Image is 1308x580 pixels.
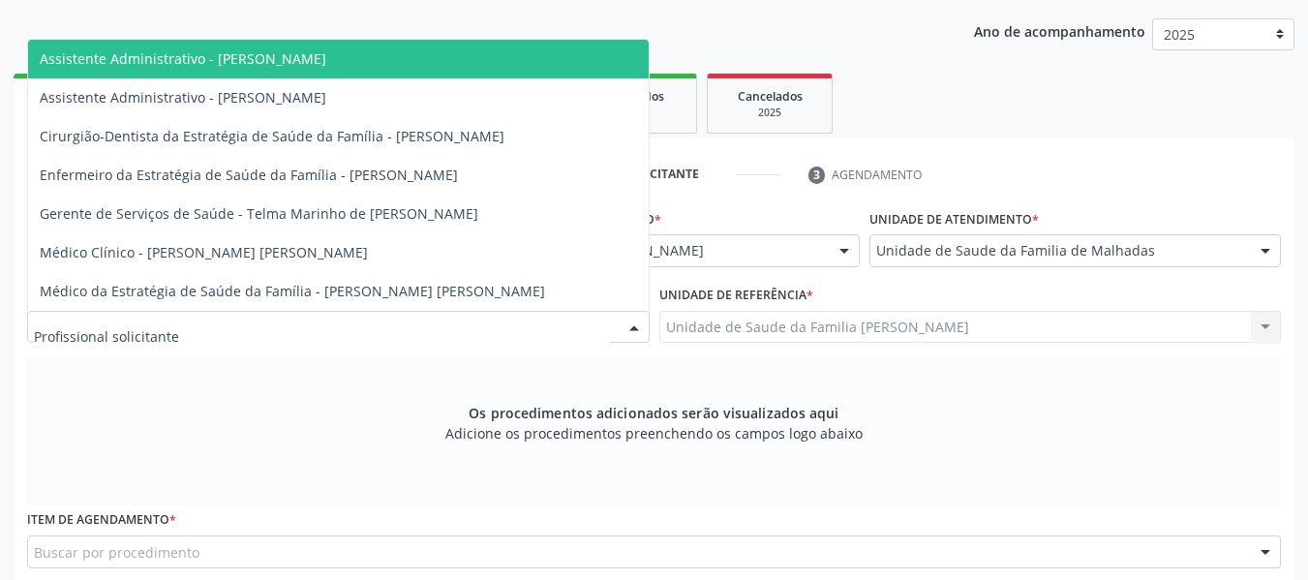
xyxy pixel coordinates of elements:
span: Médico Clínico - [PERSON_NAME] [PERSON_NAME] [40,243,368,261]
p: Ano de acompanhamento [974,18,1145,43]
span: Enfermeiro da Estratégia de Saúde da Família - [PERSON_NAME] [40,166,458,184]
input: Profissional solicitante [34,318,610,356]
span: Médico da Estratégia de Saúde da Família - [PERSON_NAME] [PERSON_NAME] [40,282,545,300]
span: Buscar por procedimento [34,542,199,563]
span: Unidade de Saude da Familia de Malhadas [876,241,1241,260]
label: Unidade de referência [659,281,813,311]
span: Os procedimentos adicionados serão visualizados aqui [469,403,838,423]
span: Adicione os procedimentos preenchendo os campos logo abaixo [445,423,863,443]
span: Assistente Administrativo - [PERSON_NAME] [40,49,326,68]
label: Item de agendamento [27,505,176,535]
span: Gerente de Serviços de Saúde - Telma Marinho de [PERSON_NAME] [40,204,478,223]
span: [PERSON_NAME] [595,241,820,260]
span: Cancelados [738,88,803,105]
span: Cirurgião-Dentista da Estratégia de Saúde da Família - [PERSON_NAME] [40,127,504,145]
div: 2025 [721,106,818,120]
span: Assistente Administrativo - [PERSON_NAME] [40,88,326,107]
label: Unidade de atendimento [869,204,1039,234]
